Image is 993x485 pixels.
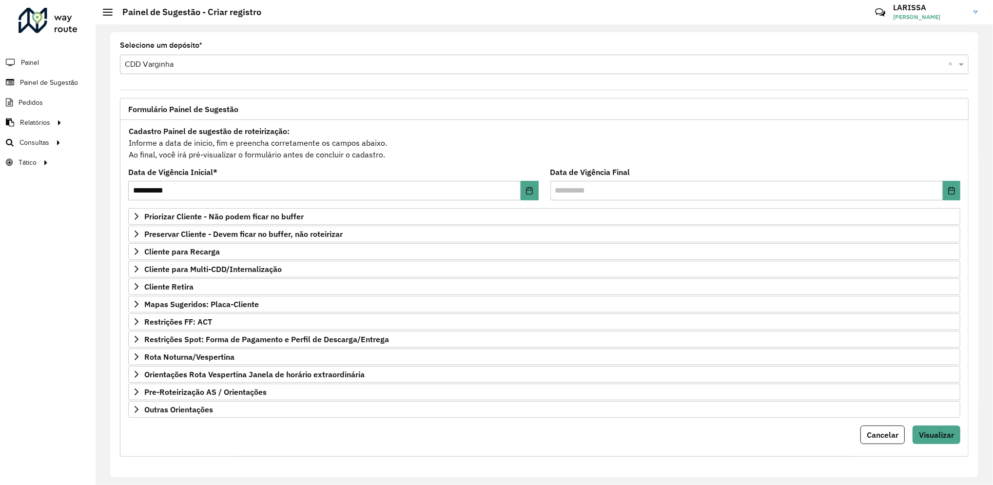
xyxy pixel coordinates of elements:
[128,313,960,330] a: Restrições FF: ACT
[128,278,960,295] a: Cliente Retira
[144,318,212,326] span: Restrições FF: ACT
[144,353,234,361] span: Rota Noturna/Vespertina
[128,296,960,312] a: Mapas Sugeridos: Placa-Cliente
[128,384,960,400] a: Pre-Roteirização AS / Orientações
[128,261,960,277] a: Cliente para Multi-CDD/Internalização
[860,426,905,444] button: Cancelar
[144,213,304,220] span: Priorizar Cliente - Não podem ficar no buffer
[870,2,891,23] a: Contato Rápido
[128,208,960,225] a: Priorizar Cliente - Não podem ficar no buffer
[19,157,37,168] span: Tático
[20,78,78,88] span: Painel de Sugestão
[128,226,960,242] a: Preservar Cliente - Devem ficar no buffer, não roteirizar
[550,166,630,178] label: Data de Vigência Final
[21,58,39,68] span: Painel
[948,58,956,70] span: Clear all
[521,181,538,200] button: Choose Date
[128,401,960,418] a: Outras Orientações
[120,39,202,51] label: Selecione um depósito
[128,331,960,348] a: Restrições Spot: Forma de Pagamento e Perfil de Descarga/Entrega
[144,283,194,291] span: Cliente Retira
[943,181,960,200] button: Choose Date
[113,7,261,18] h2: Painel de Sugestão - Criar registro
[893,3,966,12] h3: LARISSA
[144,265,282,273] span: Cliente para Multi-CDD/Internalização
[913,426,960,444] button: Visualizar
[128,105,238,113] span: Formulário Painel de Sugestão
[867,430,898,440] span: Cancelar
[144,406,213,413] span: Outras Orientações
[19,97,43,108] span: Pedidos
[128,166,217,178] label: Data de Vigência Inicial
[19,137,49,148] span: Consultas
[128,366,960,383] a: Orientações Rota Vespertina Janela de horário extraordinária
[144,370,365,378] span: Orientações Rota Vespertina Janela de horário extraordinária
[919,430,954,440] span: Visualizar
[144,230,343,238] span: Preservar Cliente - Devem ficar no buffer, não roteirizar
[144,248,220,255] span: Cliente para Recarga
[128,243,960,260] a: Cliente para Recarga
[893,13,966,21] span: [PERSON_NAME]
[144,300,259,308] span: Mapas Sugeridos: Placa-Cliente
[144,335,389,343] span: Restrições Spot: Forma de Pagamento e Perfil de Descarga/Entrega
[128,349,960,365] a: Rota Noturna/Vespertina
[128,125,960,161] div: Informe a data de inicio, fim e preencha corretamente os campos abaixo. Ao final, você irá pré-vi...
[20,117,50,128] span: Relatórios
[144,388,267,396] span: Pre-Roteirização AS / Orientações
[129,126,290,136] strong: Cadastro Painel de sugestão de roteirização:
